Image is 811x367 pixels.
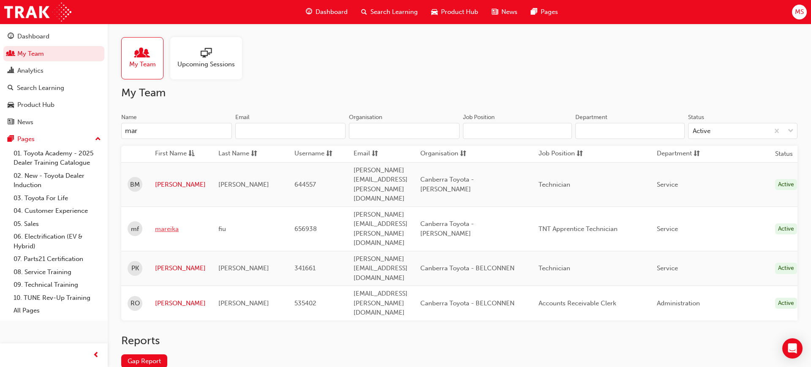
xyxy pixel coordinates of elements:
span: Canberra Toyota - BELCONNEN [420,264,514,272]
span: Last Name [218,149,249,159]
a: Analytics [3,63,104,79]
div: News [17,117,33,127]
div: Active [693,126,710,136]
button: Departmentsorting-icon [657,149,703,159]
span: car-icon [431,7,438,17]
span: [PERSON_NAME] [218,181,269,188]
button: Emailsorting-icon [354,149,400,159]
span: [PERSON_NAME][EMAIL_ADDRESS][PERSON_NAME][DOMAIN_NAME] [354,211,408,247]
div: Open Intercom Messenger [782,338,803,359]
span: Username [294,149,324,159]
span: sorting-icon [460,149,466,159]
span: up-icon [95,134,101,145]
span: RO [131,299,140,308]
div: Department [575,113,607,122]
a: 01. Toyota Academy - 2025 Dealer Training Catalogue [10,147,104,169]
span: 644557 [294,181,316,188]
a: 03. Toyota For Life [10,192,104,205]
span: Canberra Toyota - [PERSON_NAME] [420,176,474,193]
div: Dashboard [17,32,49,41]
span: mf [131,224,139,234]
h2: Reports [121,334,797,348]
div: Active [775,179,797,190]
a: guage-iconDashboard [299,3,354,21]
span: Administration [657,299,700,307]
span: 535402 [294,299,316,307]
a: 08. Service Training [10,266,104,279]
a: [PERSON_NAME] [155,299,206,308]
a: pages-iconPages [524,3,565,21]
h2: My Team [121,86,797,100]
span: News [501,7,517,17]
a: 04. Customer Experience [10,204,104,217]
a: Dashboard [3,29,104,44]
span: TNT Apprentice Technician [539,225,618,233]
span: sorting-icon [372,149,378,159]
div: Job Position [463,113,495,122]
button: MS [792,5,807,19]
div: Name [121,113,137,122]
div: Pages [17,134,35,144]
a: 10. TUNE Rev-Up Training [10,291,104,304]
div: Status [688,113,704,122]
span: sorting-icon [251,149,257,159]
span: news-icon [8,119,14,126]
a: search-iconSearch Learning [354,3,425,21]
a: All Pages [10,304,104,317]
a: Upcoming Sessions [170,37,249,79]
span: Pages [541,7,558,17]
span: First Name [155,149,187,159]
th: Status [775,149,793,159]
button: Organisationsorting-icon [420,149,467,159]
span: Organisation [420,149,458,159]
span: car-icon [8,101,14,109]
div: Organisation [349,113,382,122]
span: people-icon [137,48,148,60]
div: Active [775,223,797,235]
div: Active [775,263,797,274]
a: [PERSON_NAME] [155,264,206,273]
span: sorting-icon [577,149,583,159]
a: car-iconProduct Hub [425,3,485,21]
span: guage-icon [306,7,312,17]
button: First Nameasc-icon [155,149,201,159]
span: news-icon [492,7,498,17]
span: [PERSON_NAME] [218,264,269,272]
span: pages-icon [531,7,537,17]
span: Canberra Toyota - BELCONNEN [420,299,514,307]
span: Email [354,149,370,159]
a: 05. Sales [10,217,104,231]
div: Product Hub [17,100,54,110]
span: asc-icon [188,149,195,159]
span: chart-icon [8,67,14,75]
span: Technician [539,181,570,188]
span: [PERSON_NAME][EMAIL_ADDRESS][PERSON_NAME][DOMAIN_NAME] [354,166,408,203]
a: My Team [121,37,170,79]
span: Job Position [539,149,575,159]
button: Last Namesorting-icon [218,149,265,159]
a: 07. Parts21 Certification [10,253,104,266]
a: 09. Technical Training [10,278,104,291]
span: prev-icon [93,350,99,361]
span: Accounts Receivable Clerk [539,299,616,307]
input: Email [235,123,346,139]
a: My Team [3,46,104,62]
input: Department [575,123,685,139]
span: guage-icon [8,33,14,41]
span: Product Hub [441,7,478,17]
span: pages-icon [8,136,14,143]
button: Pages [3,131,104,147]
span: people-icon [8,50,14,58]
span: Search Learning [370,7,418,17]
button: DashboardMy TeamAnalyticsSearch LearningProduct HubNews [3,27,104,131]
input: Organisation [349,123,460,139]
span: Technician [539,264,570,272]
a: Trak [4,3,71,22]
span: 341661 [294,264,316,272]
a: mareika [155,224,206,234]
span: Canberra Toyota - [PERSON_NAME] [420,220,474,237]
a: [PERSON_NAME] [155,180,206,190]
div: Active [775,298,797,309]
span: 656938 [294,225,317,233]
span: [PERSON_NAME][EMAIL_ADDRESS][DOMAIN_NAME] [354,255,408,282]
